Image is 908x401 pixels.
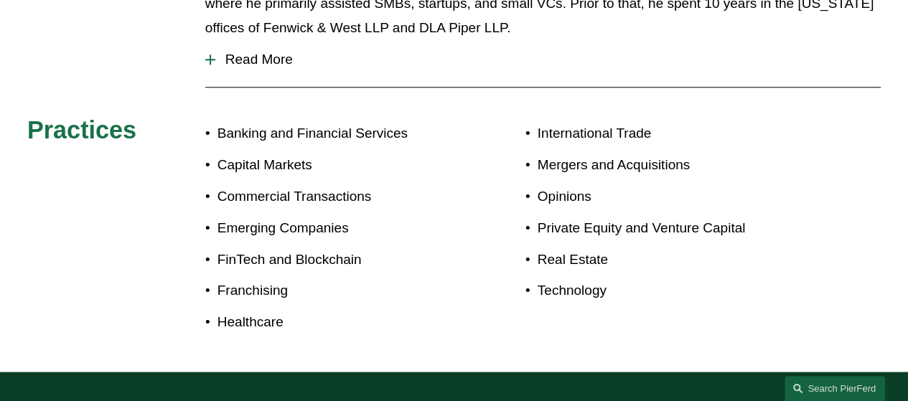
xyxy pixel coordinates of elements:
[205,41,881,78] button: Read More
[538,278,810,303] p: Technology
[217,278,454,303] p: Franchising
[215,52,881,67] span: Read More
[217,310,454,334] p: Healthcare
[538,153,810,177] p: Mergers and Acquisitions
[538,216,810,240] p: Private Equity and Venture Capital
[217,216,454,240] p: Emerging Companies
[538,121,810,146] p: International Trade
[217,121,454,146] p: Banking and Financial Services
[27,116,136,143] span: Practices
[785,376,885,401] a: Search this site
[538,247,810,272] p: Real Estate
[538,184,810,209] p: Opinions
[217,184,454,209] p: Commercial Transactions
[217,247,454,272] p: FinTech and Blockchain
[217,153,454,177] p: Capital Markets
